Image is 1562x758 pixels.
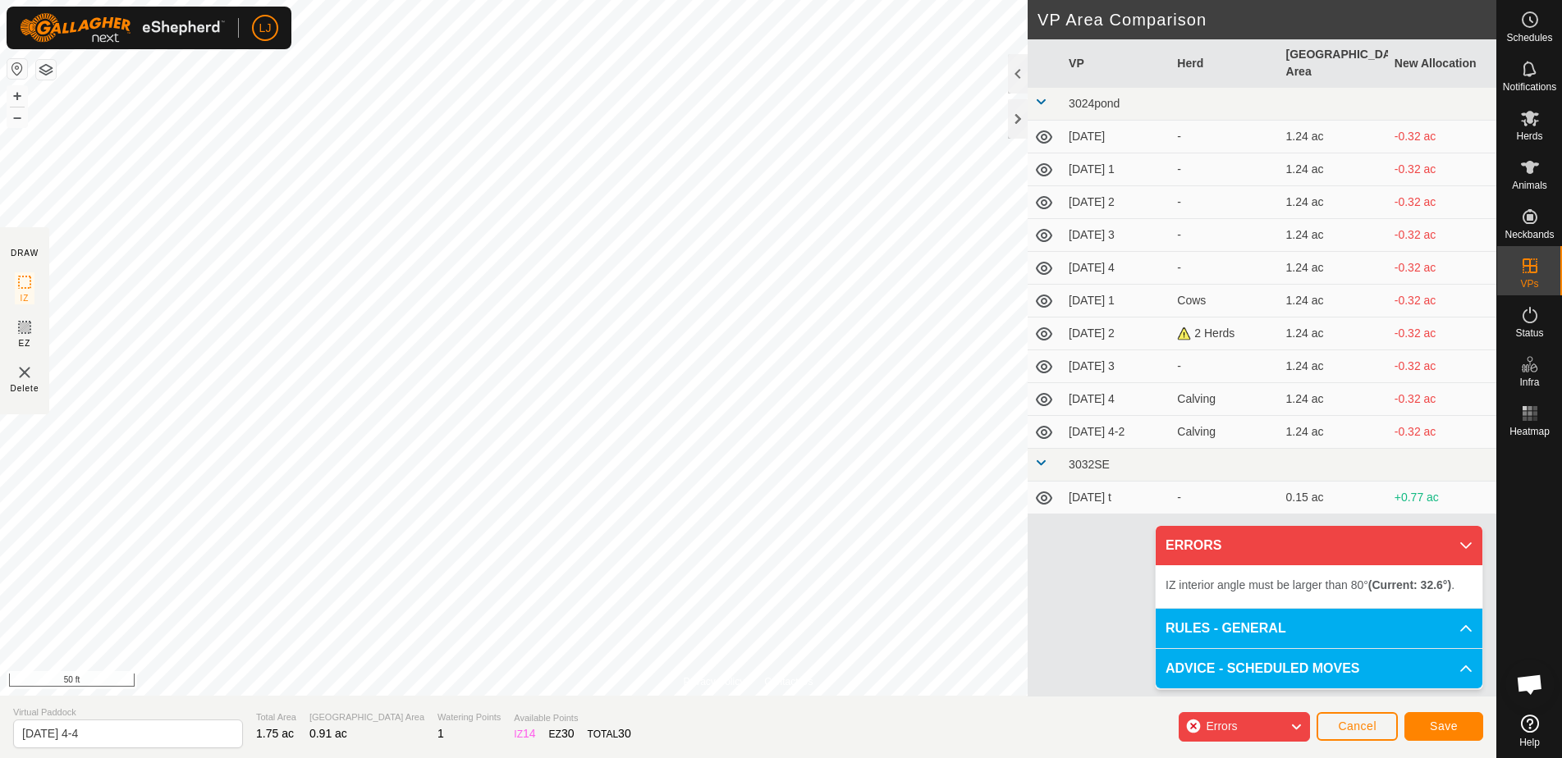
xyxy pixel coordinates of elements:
span: 1.75 ac [256,727,294,740]
span: Total Area [256,710,296,724]
span: Herds [1516,131,1542,141]
button: Map Layers [36,60,56,80]
span: Animals [1512,180,1547,190]
td: -0.32 ac [1388,383,1496,416]
td: -0.32 ac [1388,252,1496,285]
p-accordion-content: ERRORS [1156,565,1482,608]
td: -0.32 ac [1388,219,1496,252]
div: - [1177,128,1272,145]
div: DRAW [11,247,39,259]
span: EZ [19,337,31,349]
span: Help [1519,737,1540,747]
div: - [1177,358,1272,375]
td: 1.24 ac [1280,383,1388,416]
a: Contact Us [764,674,813,689]
span: Cancel [1338,719,1376,733]
a: Help [1497,708,1562,754]
td: [DATE] 2 [1062,186,1170,219]
p-accordion-header: RULES - GENERAL [1156,609,1482,648]
span: 30 [618,727,631,740]
div: EZ [549,725,575,742]
td: 1.24 ac [1280,252,1388,285]
td: 1.24 ac [1280,121,1388,153]
th: New Allocation [1388,39,1496,88]
img: Gallagher Logo [20,13,225,43]
td: [DATE] 4-2 [1062,416,1170,449]
td: 0.15 ac [1280,482,1388,514]
button: Cancel [1317,712,1398,741]
td: -0.32 ac [1388,317,1496,350]
span: Virtual Paddock [13,705,243,719]
span: IZ interior angle must be larger than 80° . [1166,578,1454,591]
td: 1.24 ac [1280,219,1388,252]
span: VPs [1520,279,1538,289]
span: 30 [561,727,575,740]
td: [DATE] t [1062,482,1170,514]
div: Calving [1177,390,1272,408]
span: Notifications [1503,82,1556,92]
span: LJ [259,20,272,37]
span: ADVICE - SCHEDULED MOVES [1166,659,1359,678]
p-accordion-header: ERRORS [1156,526,1482,565]
p-accordion-header: ADVICE - SCHEDULED MOVES [1156,649,1482,688]
span: Schedules [1506,33,1552,43]
button: + [7,86,27,106]
img: VP [15,363,34,382]
div: - [1177,489,1272,506]
td: -0.32 ac [1388,186,1496,219]
td: -0.32 ac [1388,153,1496,186]
span: 3024pond [1069,97,1120,110]
span: ERRORS [1166,536,1221,555]
td: -0.32 ac [1388,350,1496,383]
td: 1.24 ac [1280,285,1388,317]
span: 0.91 ac [309,727,347,740]
td: [DATE] 3 [1062,219,1170,252]
th: VP [1062,39,1170,88]
span: Watering Points [437,710,501,724]
span: 3032SE [1069,458,1110,471]
span: Infra [1519,377,1539,387]
td: [DATE] 4 [1062,383,1170,416]
div: - [1177,259,1272,276]
td: +0.77 ac [1388,482,1496,514]
span: IZ [21,292,30,304]
span: Delete [11,382,39,395]
div: - [1177,226,1272,244]
td: [DATE] 1 [1062,153,1170,186]
button: Save [1404,712,1483,741]
div: TOTAL [588,725,631,742]
span: Status [1515,328,1543,338]
a: Open chat [1505,660,1555,709]
td: [DATE] 3 [1062,350,1170,383]
span: Errors [1206,719,1237,733]
button: – [7,107,27,127]
td: 1.24 ac [1280,317,1388,350]
th: [GEOGRAPHIC_DATA] Area [1280,39,1388,88]
span: RULES - GENERAL [1166,619,1286,638]
td: -0.32 ac [1388,416,1496,449]
span: 14 [523,727,536,740]
td: -0.32 ac [1388,285,1496,317]
td: 1.24 ac [1280,350,1388,383]
td: 1.24 ac [1280,186,1388,219]
th: Herd [1170,39,1279,88]
td: -0.32 ac [1388,121,1496,153]
span: Neckbands [1505,230,1554,240]
span: 1 [437,727,444,740]
a: Privacy Policy [683,674,744,689]
td: [DATE] 2 [1062,317,1170,350]
h2: VP Area Comparison [1038,10,1496,30]
div: IZ [514,725,535,742]
div: Cows [1177,292,1272,309]
span: [GEOGRAPHIC_DATA] Area [309,710,424,724]
td: [DATE] 1 [1062,285,1170,317]
button: Reset Map [7,59,27,79]
b: (Current: 32.6°) [1368,578,1451,591]
span: Heatmap [1509,427,1550,436]
td: [DATE] 4 [1062,252,1170,285]
div: - [1177,161,1272,178]
td: 1.24 ac [1280,153,1388,186]
div: - [1177,194,1272,211]
span: Available Points [514,711,630,725]
td: [DATE] [1062,121,1170,153]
